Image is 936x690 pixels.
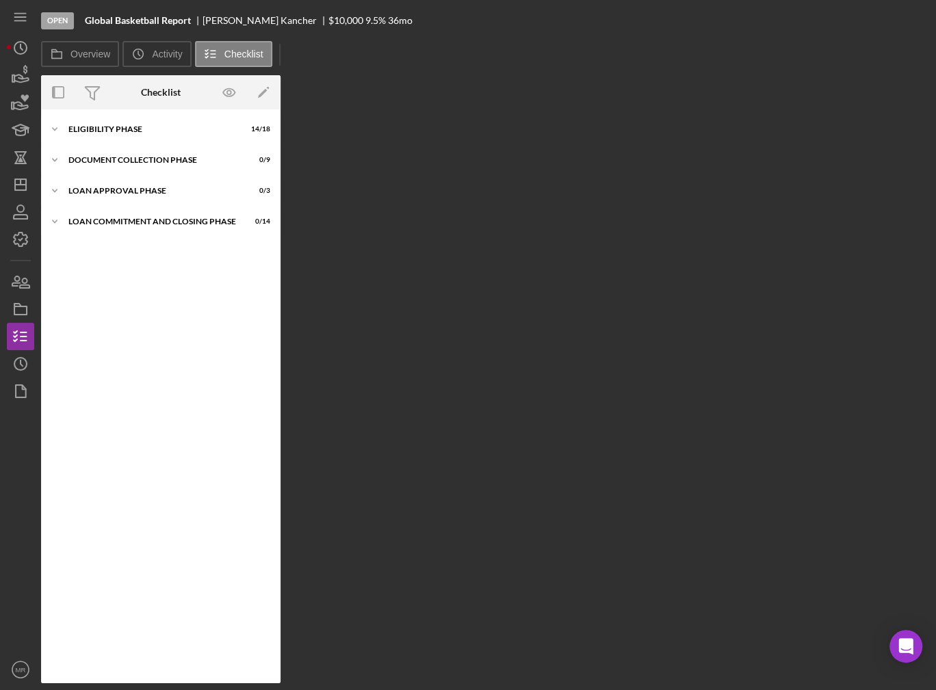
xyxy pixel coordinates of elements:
[141,87,181,98] div: Checklist
[246,187,270,195] div: 0 / 3
[68,156,236,164] div: Document Collection Phase
[328,14,363,26] span: $10,000
[246,125,270,133] div: 14 / 18
[41,12,74,29] div: Open
[16,666,26,674] text: MR
[41,41,119,67] button: Overview
[70,49,110,59] label: Overview
[152,49,182,59] label: Activity
[365,15,386,26] div: 9.5 %
[7,656,34,683] button: MR
[246,217,270,226] div: 0 / 14
[224,49,263,59] label: Checklist
[889,630,922,663] div: Open Intercom Messenger
[68,125,236,133] div: Eligibility Phase
[203,15,328,26] div: [PERSON_NAME] Kancher
[68,217,236,226] div: Loan Commitment and Closing Phase
[68,187,236,195] div: Loan Approval Phase
[195,41,272,67] button: Checklist
[85,15,191,26] b: Global Basketball Report
[388,15,413,26] div: 36 mo
[122,41,191,67] button: Activity
[246,156,270,164] div: 0 / 9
